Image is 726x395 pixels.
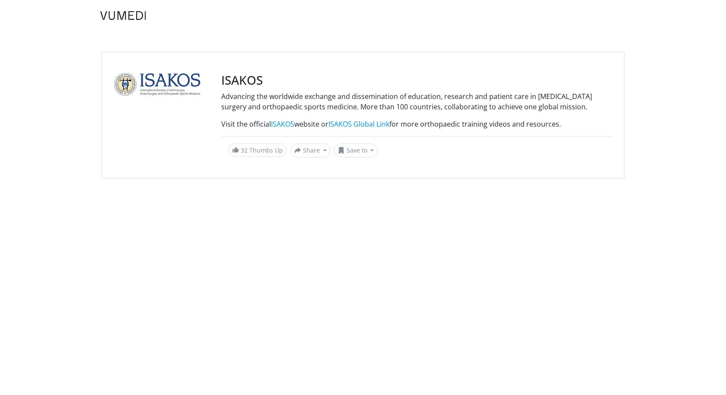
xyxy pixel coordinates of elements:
[221,91,612,112] p: Advancing the worldwide exchange and dissemination of education, research and patient care in [ME...
[290,143,331,157] button: Share
[334,143,378,157] button: Save to
[221,73,612,88] h3: ISAKOS
[100,11,146,20] img: VuMedi Logo
[228,143,287,157] a: 32 Thumbs Up
[241,146,248,154] span: 32
[271,119,294,129] a: ISAKOS
[221,119,612,129] p: Visit the official website or for more orthopaedic training videos and resources.
[328,119,389,129] a: ISAKOS Global Link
